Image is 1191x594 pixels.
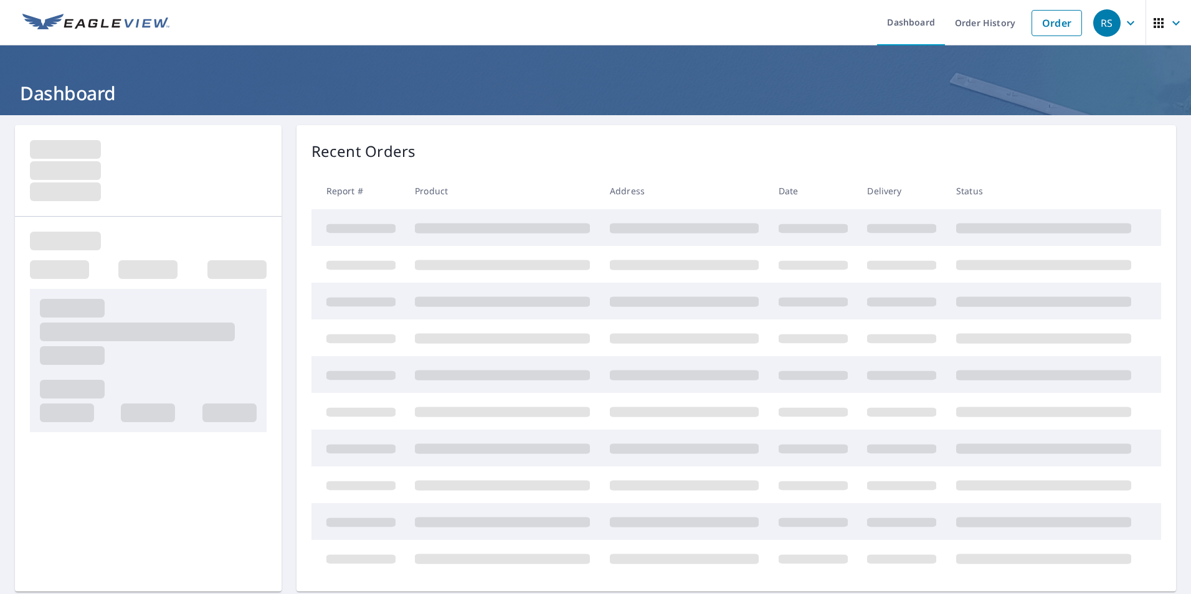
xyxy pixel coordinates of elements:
p: Recent Orders [311,140,416,163]
img: EV Logo [22,14,169,32]
th: Status [946,172,1141,209]
th: Date [769,172,858,209]
h1: Dashboard [15,80,1176,106]
th: Report # [311,172,406,209]
th: Address [600,172,769,209]
a: Order [1032,10,1082,36]
div: RS [1093,9,1121,37]
th: Delivery [857,172,946,209]
th: Product [405,172,600,209]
